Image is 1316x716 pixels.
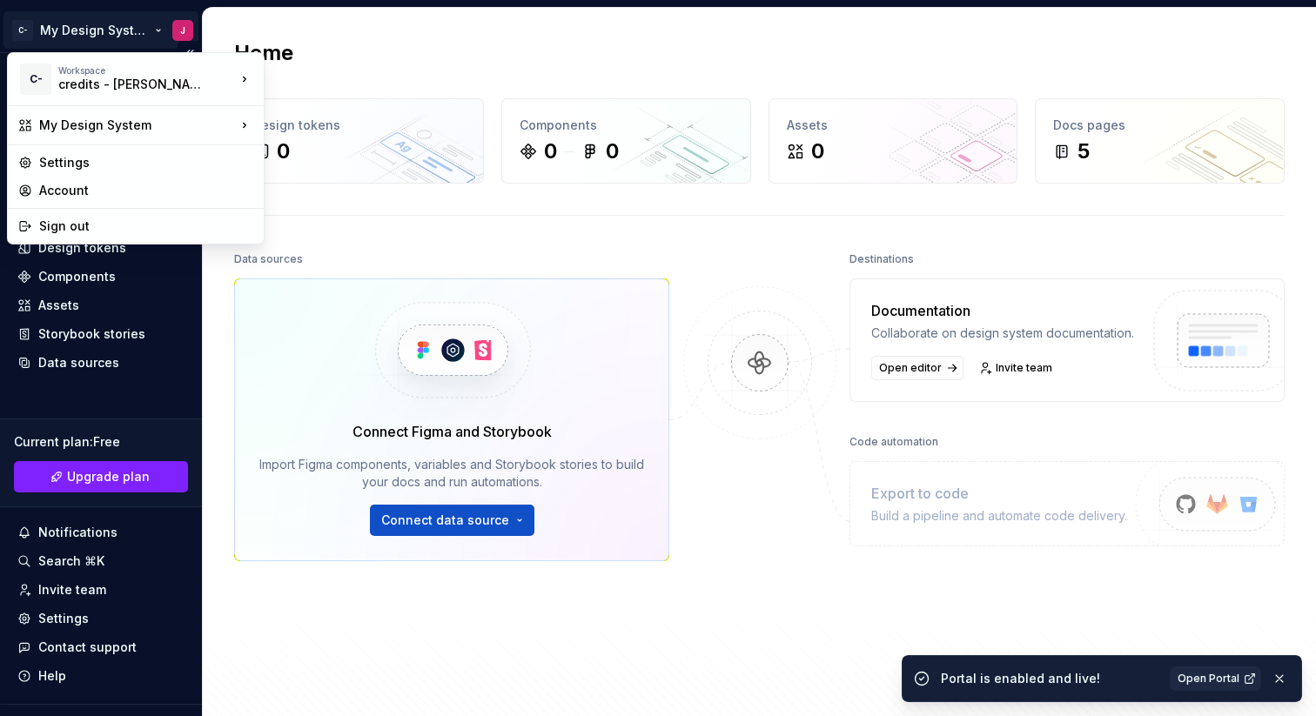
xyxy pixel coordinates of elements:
[1178,672,1239,686] span: Open Portal
[58,65,236,76] div: Workspace
[39,182,253,199] div: Account
[20,64,51,95] div: C-
[39,117,236,134] div: My Design System
[39,154,253,171] div: Settings
[39,217,253,235] div: Sign out
[1170,666,1261,691] a: Open Portal
[58,76,206,93] div: credits - [PERSON_NAME] - test
[941,670,1159,687] div: Portal is enabled and live!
